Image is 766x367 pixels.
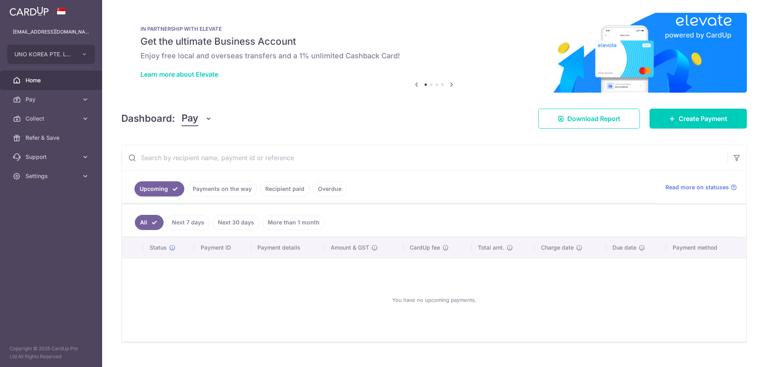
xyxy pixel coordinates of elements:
[121,111,175,126] h4: Dashboard:
[478,244,504,252] span: Total amt.
[140,70,218,78] a: Learn more about Elevate
[140,26,728,32] p: IN PARTNERSHIP WITH ELEVATE
[140,35,728,48] h5: Get the ultimate Business Account
[26,95,78,103] span: Pay
[538,109,640,129] a: Download Report
[132,265,736,335] div: You have no upcoming payments.
[121,13,747,93] img: Renovation banner
[251,237,324,258] th: Payment details
[7,45,95,64] button: UNO KOREA PTE. LTD.
[313,181,347,196] a: Overdue
[122,145,727,171] input: Search by recipient name, payment id or reference
[665,183,729,191] span: Read more on statuses
[10,6,49,16] img: CardUp
[26,76,78,84] span: Home
[679,114,727,123] span: Create Payment
[612,244,636,252] span: Due date
[182,111,212,126] button: Pay
[14,50,73,58] span: UNO KOREA PTE. LTD.
[26,172,78,180] span: Settings
[135,215,164,230] a: All
[26,134,78,142] span: Refer & Save
[567,114,620,123] span: Download Report
[666,237,746,258] th: Payment method
[665,183,737,191] a: Read more on statuses
[541,244,574,252] span: Charge date
[260,181,310,196] a: Recipient paid
[331,244,369,252] span: Amount & GST
[134,181,184,196] a: Upcoming
[150,244,167,252] span: Status
[213,215,259,230] a: Next 30 days
[263,215,325,230] a: More than 1 month
[188,181,257,196] a: Payments on the way
[194,237,251,258] th: Payment ID
[26,153,78,161] span: Support
[650,109,747,129] a: Create Payment
[140,51,728,61] h6: Enjoy free local and overseas transfers and a 1% unlimited Cashback Card!
[167,215,209,230] a: Next 7 days
[13,28,89,36] p: [EMAIL_ADDRESS][DOMAIN_NAME]
[410,244,440,252] span: CardUp fee
[182,111,198,126] span: Pay
[26,115,78,123] span: Collect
